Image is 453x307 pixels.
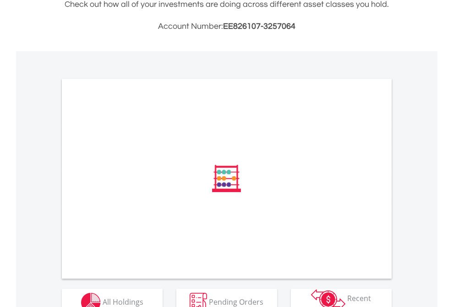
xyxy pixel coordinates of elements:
[223,22,295,31] span: EE826107-3257064
[62,20,392,33] h3: Account Number:
[209,296,263,307] span: Pending Orders
[103,296,143,307] span: All Holdings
